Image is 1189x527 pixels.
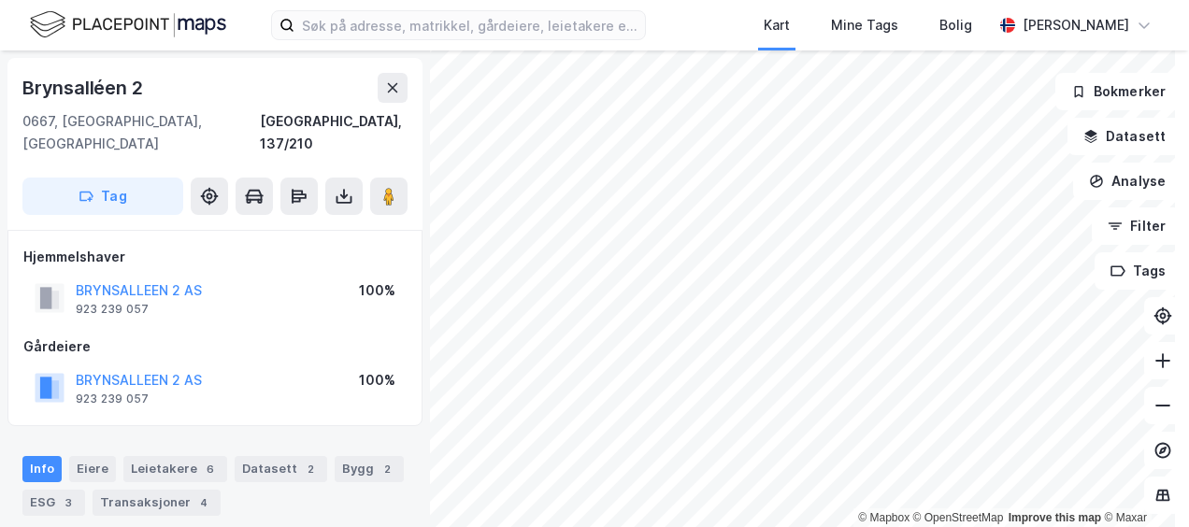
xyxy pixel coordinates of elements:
button: Datasett [1067,118,1182,155]
div: 100% [359,279,395,302]
div: 0667, [GEOGRAPHIC_DATA], [GEOGRAPHIC_DATA] [22,110,260,155]
a: Mapbox [858,511,910,524]
div: Kart [764,14,790,36]
a: OpenStreetMap [913,511,1004,524]
div: Brynsalléen 2 [22,73,146,103]
div: 6 [201,460,220,478]
div: [PERSON_NAME] [1023,14,1129,36]
div: 3 [59,493,78,512]
div: Bygg [335,456,404,482]
div: 4 [194,493,213,512]
button: Bokmerker [1055,73,1182,110]
div: Info [22,456,62,482]
div: 2 [301,460,320,478]
div: 923 239 057 [76,392,149,406]
div: Hjemmelshaver [23,246,407,268]
div: 2 [378,460,396,478]
input: Søk på adresse, matrikkel, gårdeiere, leietakere eller personer [294,11,645,39]
div: Datasett [235,456,327,482]
a: Improve this map [1009,511,1101,524]
iframe: Chat Widget [1096,437,1189,527]
div: Mine Tags [831,14,898,36]
div: ESG [22,490,85,516]
div: Leietakere [123,456,227,482]
button: Tag [22,178,183,215]
div: 100% [359,369,395,392]
div: Eiere [69,456,116,482]
div: Bolig [939,14,972,36]
img: logo.f888ab2527a4732fd821a326f86c7f29.svg [30,8,226,41]
button: Analyse [1073,163,1182,200]
button: Tags [1095,252,1182,290]
div: Gårdeiere [23,335,407,358]
div: 923 239 057 [76,302,149,317]
button: Filter [1092,207,1182,245]
div: Transaksjoner [93,490,221,516]
div: [GEOGRAPHIC_DATA], 137/210 [260,110,408,155]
